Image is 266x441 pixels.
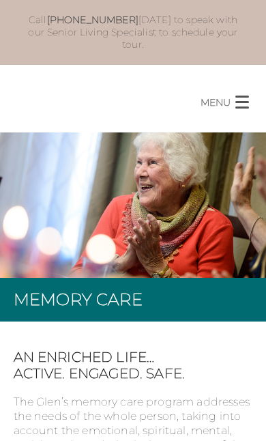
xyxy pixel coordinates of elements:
[201,84,266,110] button: MENU
[14,365,253,382] span: Active. Engaged. Safe.
[27,14,239,51] p: Call [DATE] to speak with our Senior Living Specialist to schedule your tour.
[47,14,138,26] a: [PHONE_NUMBER]
[14,291,252,308] h1: Memory Care
[201,94,231,110] p: MENU
[14,349,253,365] span: An enriched life…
